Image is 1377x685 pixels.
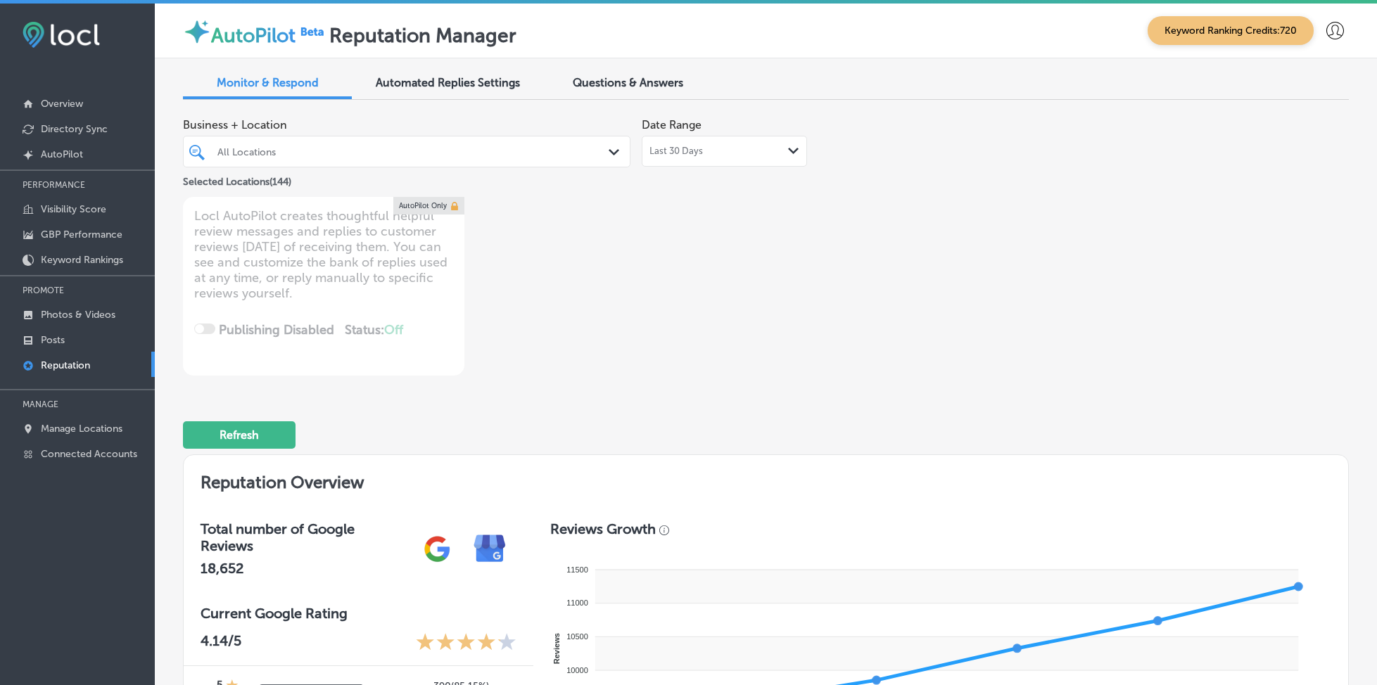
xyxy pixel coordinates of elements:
[184,455,1348,504] h2: Reputation Overview
[183,18,211,46] img: autopilot-icon
[41,254,123,266] p: Keyword Rankings
[41,309,115,321] p: Photos & Videos
[217,146,610,158] div: All Locations
[183,118,630,132] span: Business + Location
[41,203,106,215] p: Visibility Score
[41,448,137,460] p: Connected Accounts
[329,24,516,47] label: Reputation Manager
[183,421,296,449] button: Refresh
[552,633,560,664] text: Reviews
[183,170,291,188] p: Selected Locations ( 144 )
[201,520,411,554] h3: Total number of Google Reviews
[566,632,588,641] tspan: 10500
[41,123,108,135] p: Directory Sync
[201,605,516,622] h3: Current Google Rating
[217,76,319,89] span: Monitor & Respond
[201,560,411,577] h2: 18,652
[41,98,83,110] p: Overview
[566,598,588,607] tspan: 11000
[642,118,702,132] label: Date Range
[550,520,656,537] h3: Reviews Growth
[464,523,516,575] img: e7ababfa220611ac49bdb491a11684a6.png
[211,24,296,47] label: AutoPilot
[41,423,122,435] p: Manage Locations
[1148,16,1314,45] span: Keyword Ranking Credits: 720
[23,22,100,48] img: fda3e92497d09a02dc62c9cd864e3231.png
[201,632,241,654] p: 4.14 /5
[296,24,329,39] img: Beta
[416,632,516,654] div: 4.14 Stars
[411,523,464,575] img: gPZS+5FD6qPJAAAAABJRU5ErkJggg==
[41,334,65,346] p: Posts
[573,76,683,89] span: Questions & Answers
[41,229,122,241] p: GBP Performance
[649,146,703,157] span: Last 30 Days
[566,565,588,574] tspan: 11500
[376,76,520,89] span: Automated Replies Settings
[41,359,90,371] p: Reputation
[566,666,588,674] tspan: 10000
[41,148,83,160] p: AutoPilot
